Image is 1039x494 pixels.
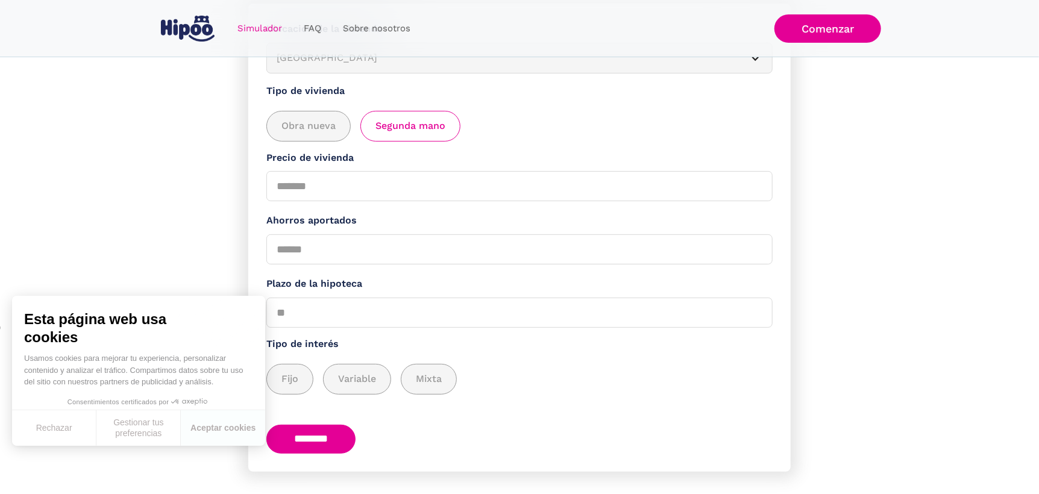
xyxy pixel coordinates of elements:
div: add_description_here [266,364,773,395]
span: Fijo [281,372,298,387]
span: Obra nueva [281,119,336,134]
span: Variable [338,372,376,387]
span: Segunda mano [375,119,445,134]
a: home [158,11,217,46]
label: Tipo de interés [266,337,773,352]
a: FAQ [293,17,332,40]
label: Tipo de vivienda [266,84,773,99]
div: [GEOGRAPHIC_DATA] [277,51,733,66]
a: Comenzar [774,14,881,43]
article: [GEOGRAPHIC_DATA] [266,43,773,73]
a: Simulador [227,17,293,40]
label: Precio de vivienda [266,151,773,166]
span: Mixta [416,372,442,387]
label: Plazo de la hipoteca [266,277,773,292]
label: Ahorros aportados [266,213,773,228]
div: add_description_here [266,111,773,142]
form: Simulador Form [248,4,791,472]
a: Sobre nosotros [332,17,421,40]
